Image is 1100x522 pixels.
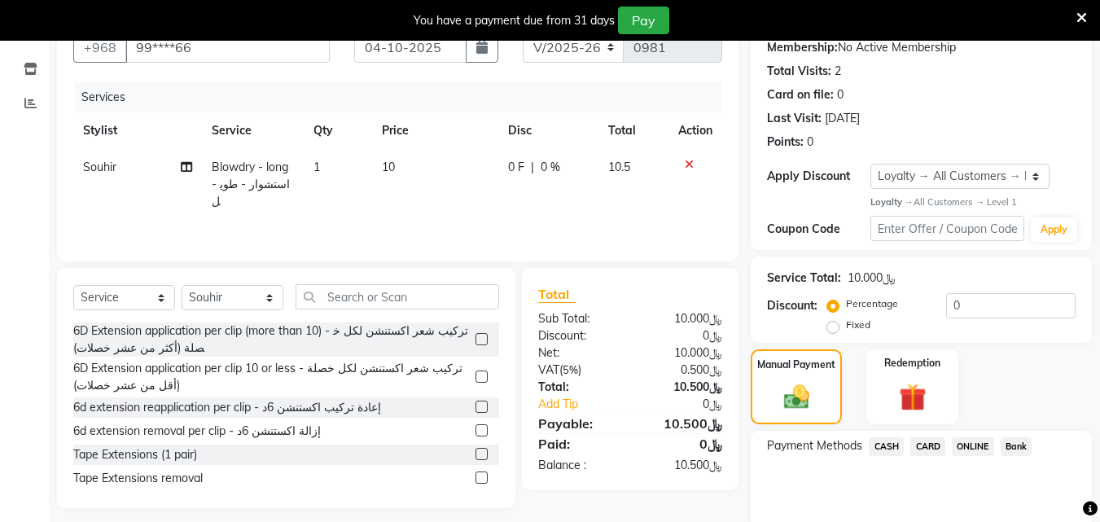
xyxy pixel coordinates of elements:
div: 0 [837,86,844,103]
img: _cash.svg [776,382,817,411]
a: Add Tip [526,396,647,413]
div: Coupon Code [767,221,870,238]
div: All Customers → Level 1 [870,195,1076,209]
div: ( ) [526,362,630,379]
div: Tape Extensions removal [73,470,203,487]
div: Paid: [526,434,630,454]
img: _gift.svg [891,380,935,414]
div: ﷼0 [648,396,735,413]
div: Service Total: [767,270,841,287]
div: Services [75,82,734,112]
div: Total: [526,379,630,396]
input: Search by Name/Mobile/Email/Code [125,32,330,63]
div: ﷼10.500 [630,457,734,474]
button: +968 [73,32,127,63]
span: 10.5 [608,160,630,174]
th: Disc [498,112,598,149]
div: 6D Extension application per clip (more than 10) - تركيب شعر اكستنشن لكل خصلة (أكثر من عشر خصلات) [73,322,469,357]
span: Blowdry - long - استشوار - طويل [212,160,290,208]
span: 1 [313,160,320,174]
span: CASH [869,437,904,456]
span: | [531,159,534,176]
th: Service [202,112,305,149]
div: 6d extension reapplication per clip - إعادة تركيب اكستنشن 6د [73,399,381,416]
div: Sub Total: [526,310,630,327]
div: Apply Discount [767,168,870,185]
div: ﷼10.000 [630,344,734,362]
div: Points: [767,134,804,151]
button: Pay [618,7,669,34]
div: ﷼10.500 [630,414,734,433]
span: Total [538,286,576,303]
span: 5% [563,363,578,376]
th: Action [668,112,722,149]
div: Payable: [526,414,630,433]
th: Price [372,112,498,149]
span: Payment Methods [767,437,862,454]
div: No Active Membership [767,39,1076,56]
th: Stylist [73,112,202,149]
div: Discount: [526,327,630,344]
span: 0 F [508,159,524,176]
span: Bank [1001,437,1032,456]
div: ﷼10.500 [630,379,734,396]
th: Total [598,112,669,149]
div: Total Visits: [767,63,831,80]
span: ONLINE [952,437,994,456]
div: Discount: [767,297,817,314]
div: ﷼0.500 [630,362,734,379]
span: 0 % [541,159,560,176]
input: Search or Scan [296,284,499,309]
th: Qty [304,112,372,149]
div: [DATE] [825,110,860,127]
input: Enter Offer / Coupon Code [870,216,1024,241]
span: 10 [382,160,395,174]
span: CARD [910,437,945,456]
label: Manual Payment [757,358,835,372]
div: You have a payment due from 31 days [414,12,615,29]
div: Last Visit: [767,110,822,127]
div: Balance : [526,457,630,474]
div: Membership: [767,39,838,56]
div: Net: [526,344,630,362]
div: ﷼10.000 [630,310,734,327]
label: Fixed [846,318,870,332]
label: Redemption [884,356,940,371]
label: Percentage [846,296,898,311]
div: 6D Extension application per clip 10 or less - تركيب شعر اكستنشن لكل خصلة (أقل من عشر خصلات) [73,360,469,394]
span: VAT [538,362,559,377]
div: ﷼0 [630,434,734,454]
div: 6d extension removal per clip - إزالة اكستنشن 6د [73,423,321,440]
div: Card on file: [767,86,834,103]
div: Tape Extensions (1 pair) [73,446,197,463]
strong: Loyalty → [870,196,914,208]
div: ﷼0 [630,327,734,344]
button: Apply [1031,217,1077,242]
span: Souhir [83,160,116,174]
div: 2 [835,63,841,80]
div: ﷼10.000 [848,270,896,287]
div: 0 [807,134,813,151]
